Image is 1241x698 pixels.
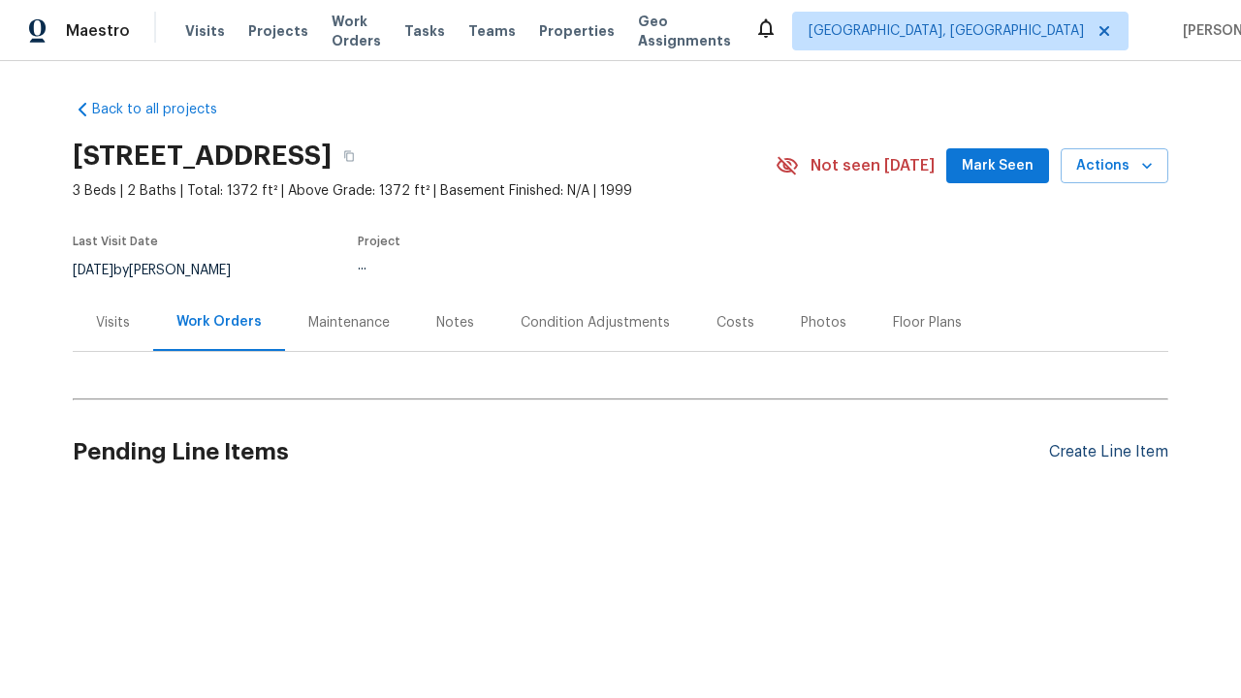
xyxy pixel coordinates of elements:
button: Actions [1061,148,1168,184]
span: 3 Beds | 2 Baths | Total: 1372 ft² | Above Grade: 1372 ft² | Basement Finished: N/A | 1999 [73,181,776,201]
span: [GEOGRAPHIC_DATA], [GEOGRAPHIC_DATA] [809,21,1084,41]
span: Last Visit Date [73,236,158,247]
div: Condition Adjustments [521,313,670,333]
span: Teams [468,21,516,41]
h2: Pending Line Items [73,407,1049,497]
span: Tasks [404,24,445,38]
a: Back to all projects [73,100,259,119]
div: Create Line Item [1049,443,1168,461]
span: [DATE] [73,264,113,277]
div: Visits [96,313,130,333]
span: Project [358,236,400,247]
span: Projects [248,21,308,41]
div: Costs [716,313,754,333]
button: Copy Address [332,139,366,174]
span: Work Orders [332,12,381,50]
span: Not seen [DATE] [811,156,935,175]
span: Geo Assignments [638,12,731,50]
div: ... [358,259,730,272]
div: Floor Plans [893,313,962,333]
span: Mark Seen [962,154,1034,178]
div: Notes [436,313,474,333]
span: Properties [539,21,615,41]
h2: [STREET_ADDRESS] [73,146,332,166]
button: Mark Seen [946,148,1049,184]
div: Work Orders [176,312,262,332]
span: Visits [185,21,225,41]
div: Photos [801,313,846,333]
div: Maintenance [308,313,390,333]
span: Maestro [66,21,130,41]
div: by [PERSON_NAME] [73,259,254,282]
span: Actions [1076,154,1153,178]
